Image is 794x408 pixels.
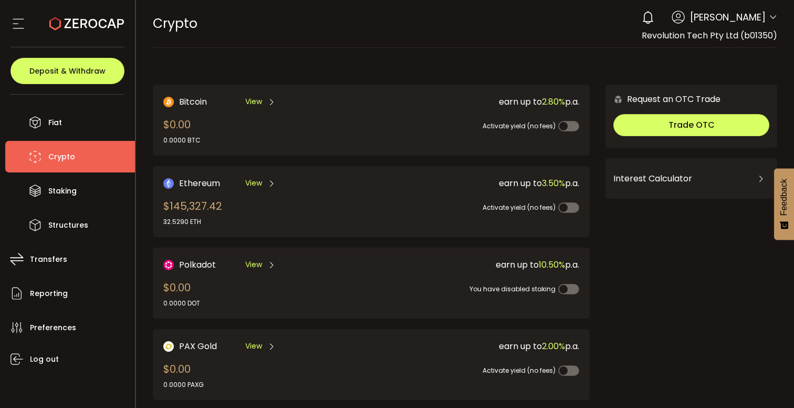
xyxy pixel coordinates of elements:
div: $0.00 [163,117,201,145]
span: Crypto [48,149,75,165]
span: Activate yield (no fees) [483,203,556,212]
div: 0.0000 PAXG [163,380,204,390]
button: Deposit & Withdraw [11,58,124,84]
span: PAX Gold [179,340,217,353]
span: View [245,96,262,107]
span: Preferences [30,320,76,335]
span: View [245,259,262,270]
img: 6nGpN7MZ9FLuBP83NiajKbTRY4UzlzQtBKtCrLLspmCkSvCZHBKvY3NxgQaT5JnOQREvtQ257bXeeSTueZfAPizblJ+Fe8JwA... [613,95,623,104]
span: View [245,178,262,189]
span: 3.50% [542,177,565,189]
img: PAX Gold [163,341,174,352]
div: $145,327.42 [163,198,222,227]
button: Trade OTC [613,114,769,136]
span: Reporting [30,286,68,301]
span: View [245,341,262,352]
span: Log out [30,352,59,367]
div: earn up to p.a. [371,340,579,353]
div: $0.00 [163,280,200,308]
span: [PERSON_NAME] [690,10,766,24]
span: Activate yield (no fees) [483,366,556,375]
span: Deposit & Withdraw [29,67,106,75]
div: earn up to p.a. [371,177,579,190]
div: Interest Calculator [613,166,769,191]
span: Bitcoin [179,95,207,108]
span: Crypto [153,14,197,33]
span: 10.50% [539,259,565,271]
img: Bitcoin [163,97,174,107]
button: Feedback - Show survey [774,168,794,240]
span: Revolution Tech Pty Ltd (b01350) [642,29,777,42]
span: You have disabled staking [469,284,556,293]
div: earn up to p.a. [371,258,579,271]
span: Fiat [48,115,62,130]
div: $0.00 [163,361,204,390]
div: 32.5290 ETH [163,217,222,227]
div: Request an OTC Trade [605,93,720,106]
iframe: Chat Widget [741,358,794,408]
span: Feedback [779,179,789,216]
span: Staking [48,183,77,199]
div: 0.0000 DOT [163,299,200,308]
div: 0.0000 BTC [163,136,201,145]
span: Ethereum [179,177,220,190]
div: earn up to p.a. [371,95,579,108]
img: DOT [163,260,174,270]
span: Trade OTC [668,119,715,131]
span: Transfers [30,252,67,267]
span: Structures [48,218,88,233]
img: Ethereum [163,178,174,189]
span: 2.80% [542,96,565,108]
span: 2.00% [542,340,565,352]
span: Activate yield (no fees) [483,121,556,130]
span: Polkadot [179,258,216,271]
